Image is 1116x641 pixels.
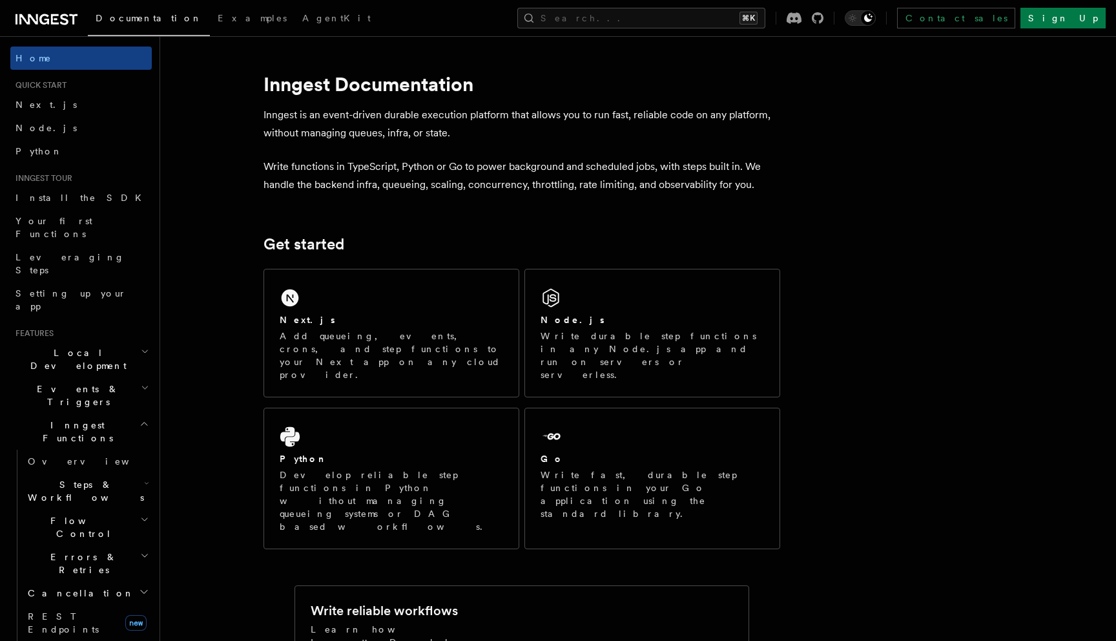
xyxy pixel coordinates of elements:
[23,582,152,605] button: Cancellation
[263,269,519,397] a: Next.jsAdd queueing, events, crons, and step functions to your Next app on any cloud provider.
[15,100,77,110] span: Next.js
[10,346,141,372] span: Local Development
[10,282,152,318] a: Setting up your app
[1020,8,1106,28] a: Sign Up
[10,383,141,408] span: Events & Triggers
[10,140,152,163] a: Python
[23,551,140,576] span: Errors & Retries
[15,52,52,65] span: Home
[28,456,161,467] span: Overview
[541,313,604,326] h2: Node.js
[524,269,780,397] a: Node.jsWrite durable step functions in any Node.js app and run on servers or serverless.
[10,93,152,116] a: Next.js
[218,13,287,23] span: Examples
[15,252,125,275] span: Leveraging Steps
[10,173,72,184] span: Inngest tour
[263,72,780,96] h1: Inngest Documentation
[280,468,503,533] p: Develop reliable step functions in Python without managing queueing systems or DAG based workflows.
[23,605,152,641] a: REST Endpointsnew
[10,341,152,377] button: Local Development
[280,452,327,465] h2: Python
[10,419,139,445] span: Inngest Functions
[280,330,503,381] p: Add queueing, events, crons, and step functions to your Next app on any cloud provider.
[739,12,758,25] kbd: ⌘K
[541,468,764,520] p: Write fast, durable step functions in your Go application using the standard library.
[10,246,152,282] a: Leveraging Steps
[10,116,152,140] a: Node.js
[845,10,876,26] button: Toggle dark mode
[294,4,378,35] a: AgentKit
[524,408,780,549] a: GoWrite fast, durable step functions in your Go application using the standard library.
[541,330,764,381] p: Write durable step functions in any Node.js app and run on servers or serverless.
[311,602,458,620] h2: Write reliable workflows
[15,288,127,311] span: Setting up your app
[517,8,765,28] button: Search...⌘K
[210,4,294,35] a: Examples
[23,478,144,504] span: Steps & Workflows
[23,545,152,582] button: Errors & Retries
[302,13,371,23] span: AgentKit
[10,414,152,450] button: Inngest Functions
[263,106,780,142] p: Inngest is an event-driven durable execution platform that allows you to run fast, reliable code ...
[10,377,152,414] button: Events & Triggers
[23,473,152,509] button: Steps & Workflows
[10,47,152,70] a: Home
[541,452,564,465] h2: Go
[897,8,1015,28] a: Contact sales
[263,408,519,549] a: PythonDevelop reliable step functions in Python without managing queueing systems or DAG based wo...
[23,450,152,473] a: Overview
[263,158,780,194] p: Write functions in TypeScript, Python or Go to power background and scheduled jobs, with steps bu...
[23,514,140,540] span: Flow Control
[15,193,149,203] span: Install the SDK
[88,4,210,36] a: Documentation
[125,615,147,631] span: new
[15,146,63,156] span: Python
[28,611,99,635] span: REST Endpoints
[23,587,134,600] span: Cancellation
[10,186,152,209] a: Install the SDK
[280,313,335,326] h2: Next.js
[10,328,54,339] span: Features
[15,123,77,133] span: Node.js
[10,209,152,246] a: Your first Functions
[15,216,92,239] span: Your first Functions
[263,235,344,253] a: Get started
[10,80,67,90] span: Quick start
[96,13,202,23] span: Documentation
[23,509,152,545] button: Flow Control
